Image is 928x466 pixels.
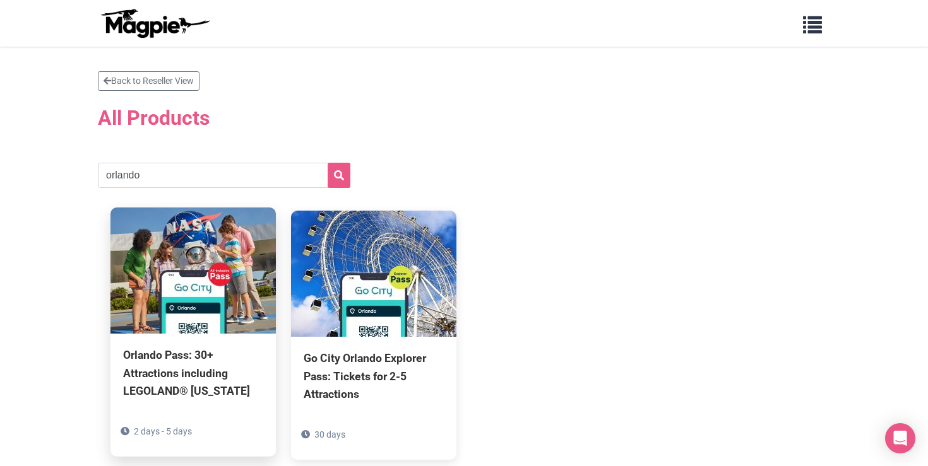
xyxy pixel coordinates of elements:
[110,207,276,334] img: Orlando Pass: 30+ Attractions including LEGOLAND® Florida
[885,423,915,453] div: Open Intercom Messenger
[98,163,350,188] input: Search products...
[98,98,830,137] h2: All Products
[123,346,263,399] div: Orlando Pass: 30+ Attractions including LEGOLAND® [US_STATE]
[134,426,192,436] span: 2 days - 5 days
[98,8,211,38] img: logo-ab69f6fb50320c5b225c76a69d11143b.png
[291,211,456,459] a: Go City Orlando Explorer Pass: Tickets for 2-5 Attractions 30 days
[98,71,199,91] a: Back to Reseller View
[291,211,456,337] img: Go City Orlando Explorer Pass: Tickets for 2-5 Attractions
[110,207,276,456] a: Orlando Pass: 30+ Attractions including LEGOLAND® [US_STATE] 2 days - 5 days
[304,349,444,402] div: Go City Orlando Explorer Pass: Tickets for 2-5 Attractions
[314,429,345,440] span: 30 days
